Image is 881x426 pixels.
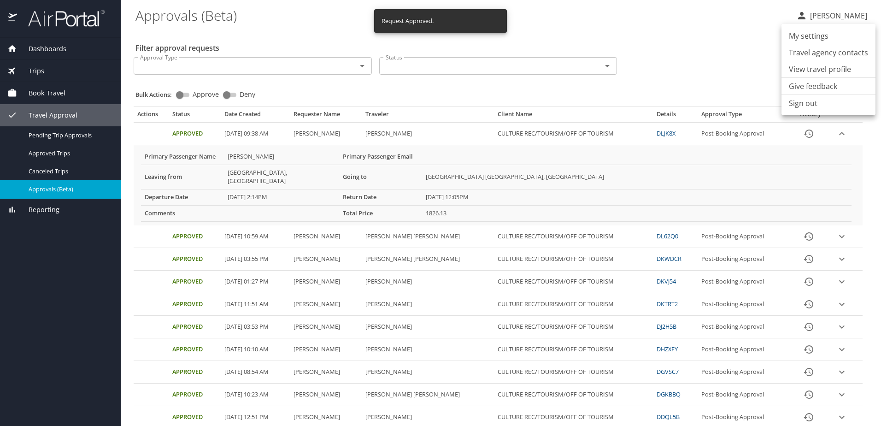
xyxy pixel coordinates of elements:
a: Travel agency contacts [781,44,875,61]
a: My settings [781,28,875,44]
a: Give feedback [789,81,837,92]
li: Sign out [781,95,875,112]
a: View travel profile [781,61,875,77]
